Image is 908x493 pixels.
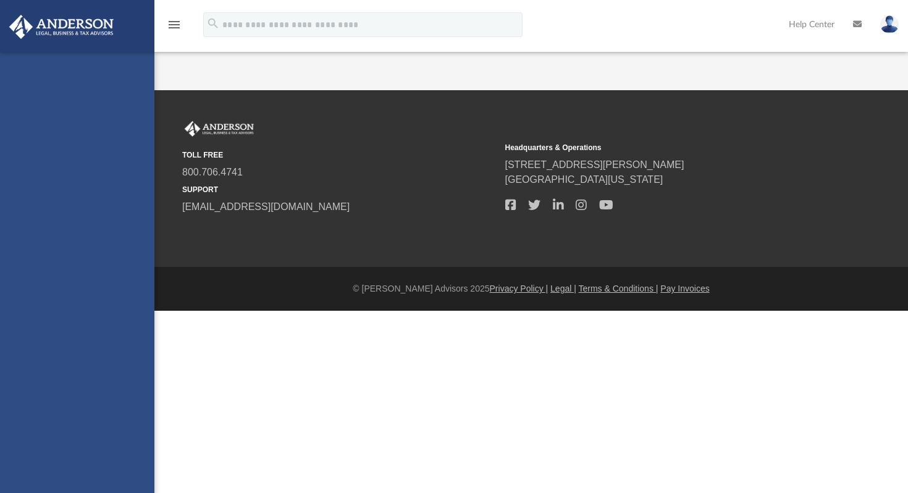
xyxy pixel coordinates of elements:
[182,150,497,161] small: TOLL FREE
[206,17,220,30] i: search
[880,15,899,33] img: User Pic
[505,159,684,170] a: [STREET_ADDRESS][PERSON_NAME]
[182,184,497,195] small: SUPPORT
[490,284,549,293] a: Privacy Policy |
[550,284,576,293] a: Legal |
[505,142,820,153] small: Headquarters & Operations
[182,121,256,137] img: Anderson Advisors Platinum Portal
[182,201,350,212] a: [EMAIL_ADDRESS][DOMAIN_NAME]
[505,174,663,185] a: [GEOGRAPHIC_DATA][US_STATE]
[154,282,908,295] div: © [PERSON_NAME] Advisors 2025
[182,167,243,177] a: 800.706.4741
[167,23,182,32] a: menu
[6,15,117,39] img: Anderson Advisors Platinum Portal
[579,284,658,293] a: Terms & Conditions |
[660,284,709,293] a: Pay Invoices
[167,17,182,32] i: menu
